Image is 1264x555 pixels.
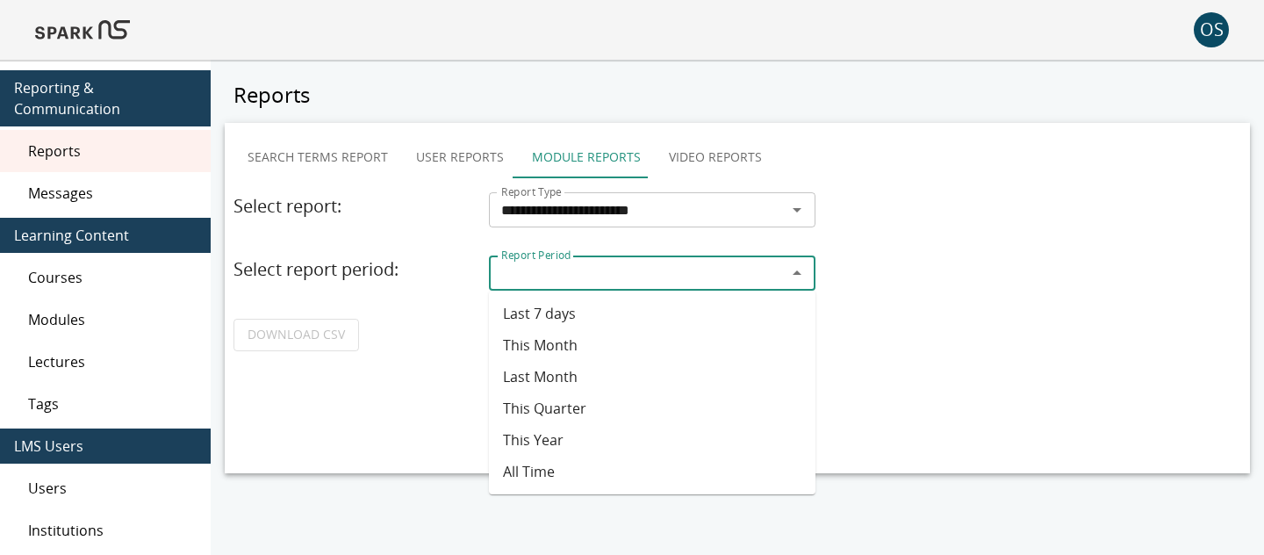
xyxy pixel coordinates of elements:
span: Learning Content [14,225,197,246]
span: Lectures [28,351,197,372]
li: Last 7 days [489,298,815,329]
span: Users [28,478,197,499]
button: Video Reports [655,136,776,178]
div: OS [1194,12,1229,47]
li: Last Month [489,361,815,393]
span: Modules [28,309,197,330]
li: This Quarter [489,393,815,424]
button: Open [785,198,809,222]
button: Module Reports [518,136,655,178]
button: User Reports [402,136,518,178]
span: Institutions [28,520,197,541]
div: report types [233,136,1241,178]
span: Reports [28,141,197,162]
span: Reporting & Communication [14,77,197,119]
label: Report Period [501,248,571,263]
h5: Reports [225,81,1250,109]
span: Tags [28,393,197,414]
span: Courses [28,267,197,288]
img: Logo of SPARK at Stanford [35,9,130,51]
li: All Time [489,456,815,487]
button: Close [785,261,809,285]
h6: Select report period: [233,256,475,284]
li: This Year [489,424,815,456]
span: LMS Users [14,436,197,457]
button: account of current user [1194,12,1229,47]
span: Messages [28,183,197,204]
button: Search Terms Report [233,136,402,178]
li: This Month [489,329,815,361]
h6: Select report: [233,192,475,220]
label: Report Type [501,184,562,199]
